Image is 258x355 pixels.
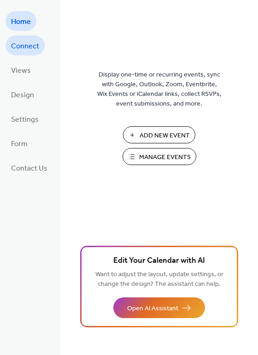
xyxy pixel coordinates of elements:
span: Manage Events [139,153,191,162]
a: Home [6,11,36,31]
span: Connect [11,39,39,53]
span: Views [11,64,31,78]
span: Home [11,15,31,29]
a: Views [6,60,36,80]
button: Open AI Assistant [113,297,205,318]
span: Add New Event [140,131,190,141]
a: Contact Us [6,158,53,177]
a: Settings [6,109,44,129]
span: Want to adjust the layout, update settings, or change the design? The assistant can help. [95,268,223,290]
span: Open AI Assistant [127,304,178,314]
button: Add New Event [123,126,195,143]
span: Display one-time or recurring events, sync with Google, Outlook, Zoom, Eventbrite, Wix Events or ... [97,70,222,109]
a: Connect [6,35,45,55]
span: Form [11,137,28,151]
a: Form [6,133,33,153]
a: Design [6,84,40,104]
span: Contact Us [11,161,47,176]
button: Manage Events [123,148,196,165]
span: Settings [11,112,39,127]
span: Edit Your Calendar with AI [113,254,205,267]
span: Design [11,88,34,102]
